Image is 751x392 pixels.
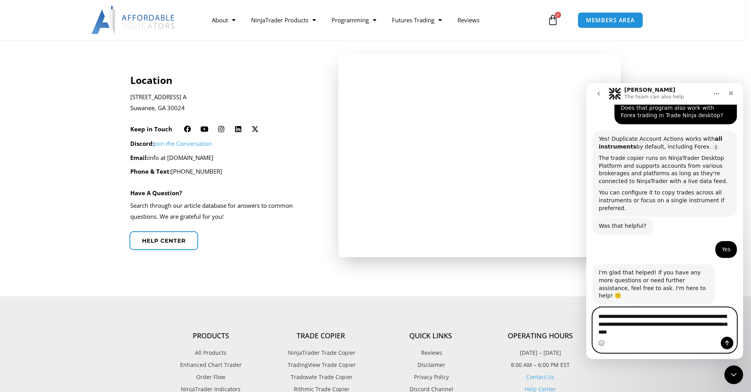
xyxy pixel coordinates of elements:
a: Disclaimer [375,360,485,370]
a: Futures Trading [384,11,450,29]
a: Tradovate Trade Copier [266,372,375,382]
span: Tradovate Trade Copier [289,372,353,382]
p: Search through our article database for answers to common questions. We are grateful for you! [130,200,317,222]
iframe: Intercom live chat [586,83,743,359]
p: [STREET_ADDRESS] A Suwanee, GA 30024 [130,92,317,114]
a: Privacy Policy [375,372,485,382]
span: All Products [195,348,226,358]
a: All Products [156,348,266,358]
nav: Menu [204,11,545,29]
p: 8:00 AM – 6:00 PM EST [485,360,595,370]
strong: Email: [130,154,148,162]
span: NinjaTrader Trade Copier [286,348,355,358]
span: Disclaimer [416,360,445,370]
h4: Products [156,332,266,340]
h4: Have A Question? [130,189,182,196]
iframe: Affordable Indicators, Inc. [350,73,609,238]
img: LogoAI | Affordable Indicators – NinjaTrader [91,6,176,34]
a: TradingView Trade Copier [266,360,375,370]
a: Order Flow [156,372,266,382]
span: TradingView Trade Copier [286,360,356,370]
span: Order Flow [196,372,225,382]
strong: Phone & Text: [130,167,171,175]
p: [PHONE_NUMBER] [130,166,317,177]
p: [DATE] – [DATE] [485,348,595,358]
h4: Quick Links [375,332,485,340]
iframe: Intercom live chat [724,365,743,384]
h4: Trade Copier [266,332,375,340]
strong: Discord: [130,140,154,147]
a: NinjaTrader Trade Copier [266,348,375,358]
a: Reviews [375,348,485,358]
span: MEMBERS AREA [586,17,635,23]
span: 0 [555,12,561,18]
a: About [204,11,243,29]
a: MEMBERS AREA [578,12,643,28]
a: Join the Conversation [154,140,212,147]
p: info at [DOMAIN_NAME] [130,152,317,163]
a: Reviews [450,11,487,29]
a: NinjaTrader Products [243,11,324,29]
a: Programming [324,11,384,29]
a: Help center [129,231,198,250]
h6: Keep in Touch [130,125,172,133]
span: Enhanced Chart Trader [180,360,242,370]
h4: Operating Hours [485,332,595,340]
a: Contact Us [526,373,554,381]
a: 0 [536,9,570,31]
span: Reviews [419,348,442,358]
span: Privacy Policy [412,372,449,382]
span: Help center [142,238,186,243]
h4: Location [130,74,317,86]
a: Enhanced Chart Trader [156,360,266,370]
